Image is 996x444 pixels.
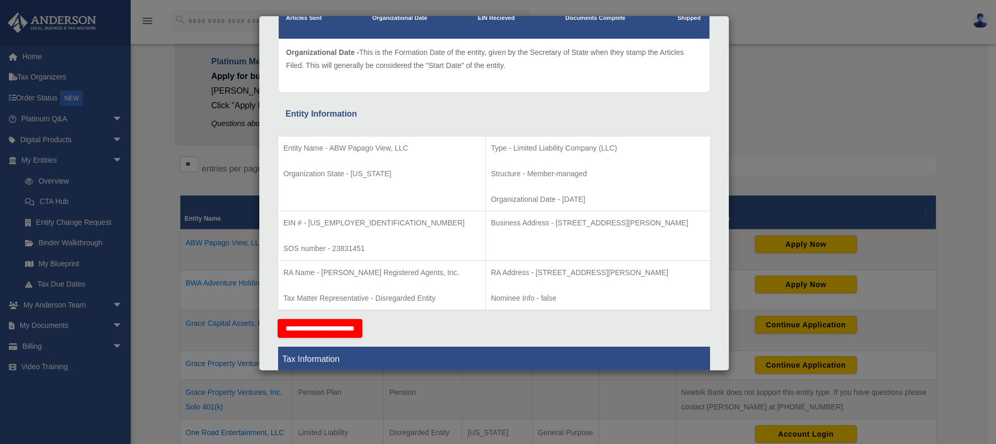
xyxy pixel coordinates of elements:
[286,46,702,72] p: This is the Formation Date of the entity, given by the Secretary of State when they stamp the Art...
[676,13,702,24] p: Shipped
[491,193,705,206] p: Organizational Date - [DATE]
[283,292,480,305] p: Tax Matter Representative - Disregarded Entity
[283,217,480,230] p: EIN # - [US_EMPLOYER_IDENTIFICATION_NUMBER]
[478,13,515,24] p: EIN Recieved
[283,266,480,279] p: RA Name - [PERSON_NAME] Registered Agents, Inc.
[491,142,705,155] p: Type - Limited Liability Company (LLC)
[491,217,705,230] p: Business Address - [STREET_ADDRESS][PERSON_NAME]
[278,347,711,372] th: Tax Information
[286,48,359,56] span: Organizational Date -
[283,167,480,180] p: Organization State - [US_STATE]
[283,142,480,155] p: Entity Name - ABW Papago View, LLC
[372,13,427,24] p: Organizational Date
[491,266,705,279] p: RA Address - [STREET_ADDRESS][PERSON_NAME]
[283,242,480,255] p: SOS number - 23831451
[565,13,625,24] p: Documents Complete
[491,167,705,180] p: Structure - Member-managed
[491,292,705,305] p: Nominee Info - false
[285,107,703,121] div: Entity Information
[286,13,322,24] p: Articles Sent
